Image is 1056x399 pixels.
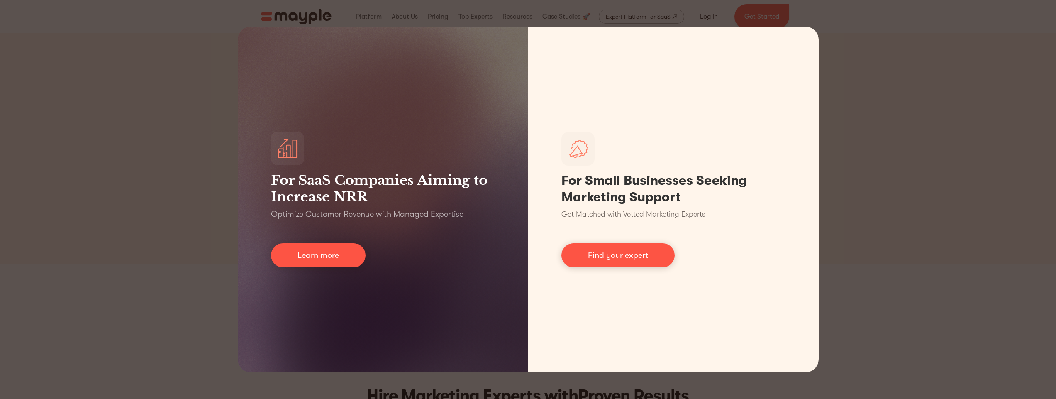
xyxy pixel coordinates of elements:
[561,172,785,206] h1: For Small Businesses Seeking Marketing Support
[561,209,705,220] p: Get Matched with Vetted Marketing Experts
[271,208,463,220] p: Optimize Customer Revenue with Managed Expertise
[271,172,495,205] h3: For SaaS Companies Aiming to Increase NRR
[271,243,366,267] a: Learn more
[561,243,675,267] a: Find your expert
